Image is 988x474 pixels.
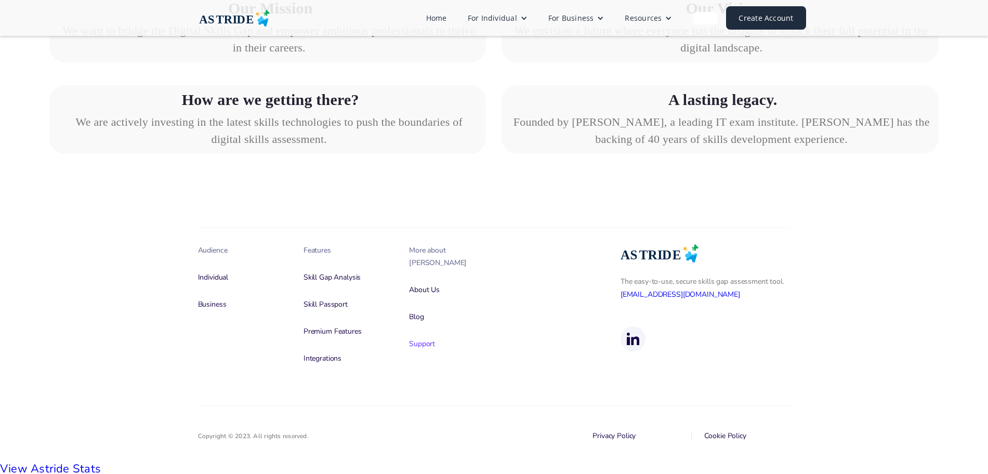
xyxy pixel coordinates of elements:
[198,296,283,313] a: Business
[304,296,388,313] a: Skill Passport
[625,12,662,23] div: Resources
[57,113,479,148] p: We are actively investing in the latest skills technologies to push the boundaries of digital ski...
[304,244,388,257] div: Features
[621,289,740,299] a: [EMAIL_ADDRESS][DOMAIN_NAME]
[509,22,931,56] p: We envision a future where everyone has the insights to unlock their full potential in the digita...
[457,8,538,28] div: For Individual
[592,430,679,442] div: Privacy Policy
[592,428,679,444] a: Privacy Policy
[304,323,388,340] a: Premium Features
[409,338,494,350] div: Support
[409,282,494,298] a: About Us
[621,275,791,301] p: The easy-to-use, secure skills gap assessment tool.
[198,298,283,311] div: Business
[409,311,494,323] div: Blog
[726,6,806,30] a: Create Account
[304,325,388,338] div: Premium Features
[614,8,682,28] div: Resources
[704,430,791,442] div: Cookie Policy
[409,309,494,325] a: Blog
[416,8,457,28] a: Home
[198,432,309,440] p: Copyright © 2023. All rights reserved.
[198,271,283,284] div: Individual
[704,428,791,444] a: Cookie Policy
[509,113,931,148] p: Founded by [PERSON_NAME], a leading IT exam institute. [PERSON_NAME] has the backing of 40 years ...
[198,269,283,286] a: Individual
[57,89,479,111] h3: How are we getting there?
[304,350,388,367] a: Integrations
[304,298,388,311] div: Skill Passport
[198,244,283,257] div: Audience
[304,271,388,284] div: Skill Gap Analysis
[409,336,494,352] a: Support
[468,12,517,23] div: For Individual
[548,12,594,23] div: For Business
[57,22,479,56] p: We want to bridge the Digital Skills Gap and empower ambitious professionals to thrive in their c...
[409,244,494,269] div: More about [PERSON_NAME]
[304,269,388,286] a: Skill Gap Analysis
[409,284,494,296] div: About Us
[538,8,615,28] div: For Business
[304,352,388,365] div: Integrations
[509,89,931,111] h3: A lasting legacy.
